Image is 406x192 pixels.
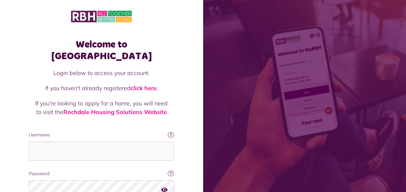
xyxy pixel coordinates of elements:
p: Login below to access your account. [35,69,168,77]
a: click here [130,84,157,92]
p: If you're looking to apply for a home, you will need to visit the [35,99,168,116]
label: Username [29,132,174,138]
label: Password [29,170,174,177]
a: Rochdale Housing Solutions Website [63,108,167,116]
h1: Welcome to [GEOGRAPHIC_DATA] [29,39,174,62]
img: MyRBH [71,10,132,23]
p: If you haven't already registered . [35,84,168,92]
